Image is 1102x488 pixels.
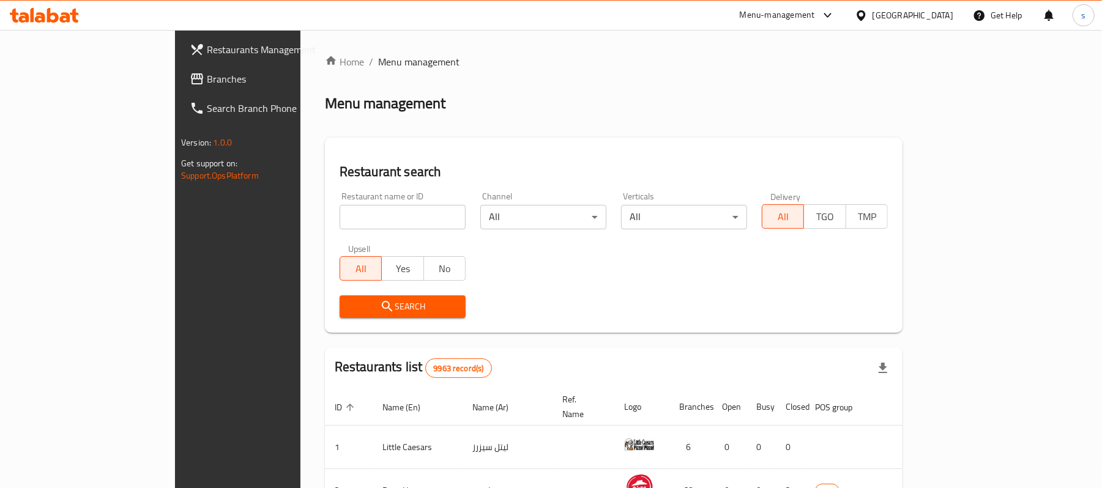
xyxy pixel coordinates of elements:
[382,400,436,415] span: Name (En)
[340,295,466,318] button: Search
[348,244,371,253] label: Upsell
[1081,9,1085,22] span: s
[345,260,377,278] span: All
[180,64,359,94] a: Branches
[325,94,445,113] h2: Menu management
[740,8,815,23] div: Menu-management
[815,400,868,415] span: POS group
[480,205,606,229] div: All
[762,204,804,229] button: All
[335,358,492,378] h2: Restaurants list
[712,388,746,426] th: Open
[426,363,491,374] span: 9963 record(s)
[207,101,349,116] span: Search Branch Phone
[770,192,801,201] label: Delivery
[868,353,898,383] div: Export file
[340,205,466,229] input: Search for restaurant name or ID..
[369,54,373,69] li: /
[180,35,359,64] a: Restaurants Management
[207,42,349,57] span: Restaurants Management
[429,260,461,278] span: No
[669,426,712,469] td: 6
[463,426,553,469] td: ليتل سيزرز
[746,426,776,469] td: 0
[213,135,232,150] span: 1.0.0
[624,429,655,460] img: Little Caesars
[349,299,456,314] span: Search
[851,208,883,226] span: TMP
[387,260,419,278] span: Yes
[340,256,382,281] button: All
[425,358,491,378] div: Total records count
[207,72,349,86] span: Branches
[340,163,888,181] h2: Restaurant search
[846,204,888,229] button: TMP
[562,392,600,421] span: Ref. Name
[669,388,712,426] th: Branches
[180,94,359,123] a: Search Branch Phone
[614,388,669,426] th: Logo
[373,426,463,469] td: Little Caesars
[621,205,747,229] div: All
[325,54,903,69] nav: breadcrumb
[378,54,460,69] span: Menu management
[181,155,237,171] span: Get support on:
[712,426,746,469] td: 0
[767,208,799,226] span: All
[381,256,423,281] button: Yes
[809,208,841,226] span: TGO
[181,168,259,183] a: Support.OpsPlatform
[423,256,466,281] button: No
[472,400,524,415] span: Name (Ar)
[803,204,846,229] button: TGO
[335,400,358,415] span: ID
[746,388,776,426] th: Busy
[776,426,805,469] td: 0
[776,388,805,426] th: Closed
[873,9,953,22] div: [GEOGRAPHIC_DATA]
[181,135,211,150] span: Version:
